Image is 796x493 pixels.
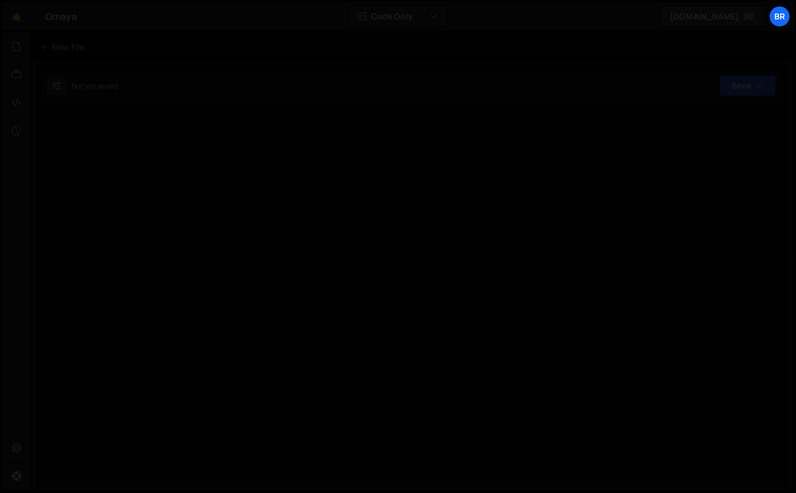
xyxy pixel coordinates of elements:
[719,75,776,96] button: Save
[660,6,765,27] a: [DOMAIN_NAME]
[769,6,790,27] a: br
[2,2,31,31] a: 🤙
[349,6,447,27] button: Code Only
[40,41,89,53] div: New File
[45,9,77,23] div: Omaya
[72,81,117,91] div: Not yet saved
